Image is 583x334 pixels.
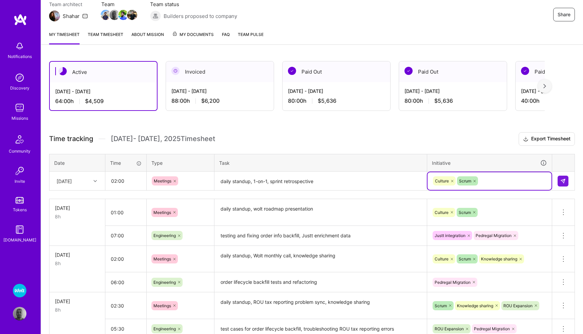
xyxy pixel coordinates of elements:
div: 8h [55,306,100,313]
span: Meetings [153,303,171,308]
div: 80:00 h [404,97,501,104]
input: HH:MM [106,172,146,190]
a: Wolt - Fintech: Payments Expansion Team [11,284,28,297]
span: Scrum [435,303,447,308]
span: Culture [435,178,449,183]
div: Tokens [13,206,27,213]
span: Pedregal Migration [476,233,512,238]
img: Invite [13,164,26,178]
img: User Avatar [13,307,26,320]
img: Paid Out [288,67,296,75]
i: icon Chevron [93,179,97,183]
div: [DATE] [55,251,100,258]
a: Team timesheet [88,31,123,44]
img: guide book [13,223,26,236]
div: [DATE] - [DATE] [171,87,268,95]
div: 8h [55,260,100,267]
a: Team Member Avatar [119,9,128,21]
span: $5,636 [434,97,453,104]
img: teamwork [13,101,26,115]
span: Time tracking [49,135,93,143]
div: Time [110,159,142,166]
textarea: order lifecycle backfill tests and refactoring [215,273,426,292]
span: Engineering [153,233,176,238]
a: My Documents [172,31,214,44]
div: Discovery [10,84,29,92]
div: [DATE] [55,204,100,212]
input: HH:MM [105,203,146,221]
div: Missions [12,115,28,122]
img: Team Architect [49,11,60,21]
div: Community [9,148,30,155]
img: Submit [560,178,566,184]
span: Team architect [49,1,88,8]
span: $6,200 [201,97,220,104]
div: [DATE] - [DATE] [404,87,501,95]
button: Export Timesheet [519,132,575,146]
div: Active [50,62,157,82]
span: Team Pulse [238,32,264,37]
textarea: daily standup, ROU tax reporting problem sync, knowledge sharing [215,293,426,318]
textarea: daily standup, wolt roadmap presentation [215,200,426,225]
img: tokens [16,197,24,203]
span: Meetings [153,256,171,261]
div: [DATE] [55,298,100,305]
span: Share [558,11,570,18]
span: Engineering [153,280,176,285]
img: Team Member Avatar [109,10,120,20]
span: Pedregal Migration [435,280,471,285]
span: $4,509 [85,98,104,105]
span: ROU Expansion [503,303,533,308]
img: Community [12,131,28,148]
div: [DATE] [57,177,72,184]
img: Wolt - Fintech: Payments Expansion Team [13,284,26,297]
span: Culture [435,210,449,215]
img: bell [13,39,26,53]
span: Pedregal Migration [474,326,510,331]
span: Scrum [459,256,471,261]
img: Team Member Avatar [118,10,128,20]
span: Culture [435,256,449,261]
i: icon Mail [82,13,88,19]
img: Team Member Avatar [127,10,137,20]
a: Team Member Avatar [101,9,110,21]
span: Knowledge sharing [481,256,517,261]
span: Scrum [459,178,471,183]
div: Shahar [63,13,80,20]
div: null [558,176,569,186]
a: User Avatar [11,307,28,320]
div: [DATE] - [DATE] [288,87,385,95]
img: Team Member Avatar [101,10,111,20]
span: ROU Expansion [435,326,464,331]
span: Scrum [459,210,471,215]
textarea: daily standup, Wolt monthly call, knowledge sharing [215,247,426,272]
div: [DATE] - [DATE] [55,88,151,95]
img: Paid Out [521,67,529,75]
input: HH:MM [105,297,146,315]
button: Share [553,8,575,21]
input: HH:MM [105,227,146,244]
a: FAQ [222,31,230,44]
div: Invoiced [166,61,274,82]
div: 64:00 h [55,98,151,105]
textarea: testing and fixing order info backfill, Justt enrichment data [215,227,426,245]
th: Date [49,154,105,172]
div: [DOMAIN_NAME] [3,236,36,243]
span: Team status [150,1,237,8]
div: Notifications [8,53,32,60]
th: Task [214,154,427,172]
span: Knowledge sharing [457,303,493,308]
th: Type [147,154,214,172]
input: HH:MM [105,250,146,268]
span: Meetings [153,210,171,215]
img: logo [14,14,27,26]
img: Active [59,67,67,75]
span: My Documents [172,31,214,38]
div: 88:00 h [171,97,268,104]
img: Paid Out [404,67,413,75]
span: Meetings [154,178,171,183]
div: Invite [15,178,25,185]
span: [DATE] - [DATE] , 2025 Timesheet [111,135,215,143]
span: Team [101,1,137,8]
a: About Mission [131,31,164,44]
